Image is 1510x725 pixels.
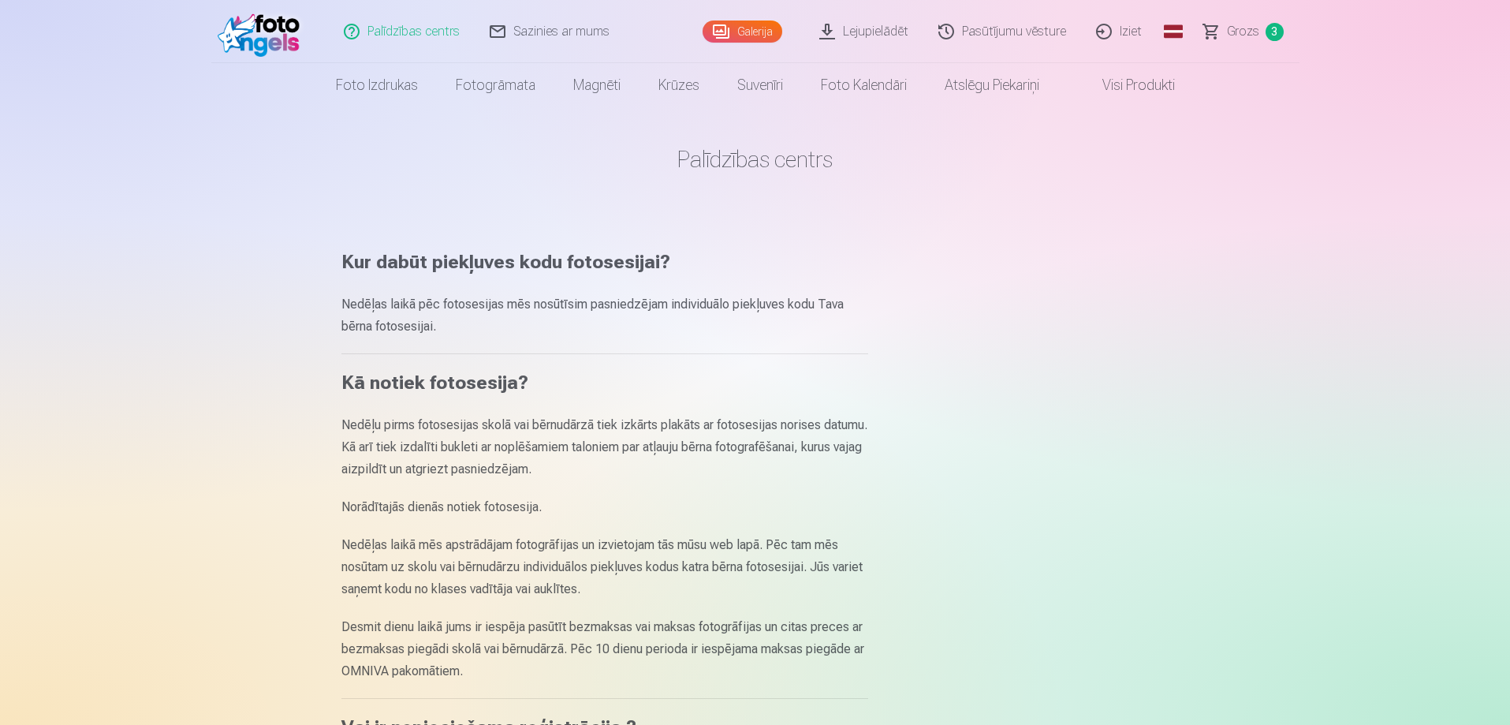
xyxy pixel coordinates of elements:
a: Magnēti [554,63,639,107]
a: Atslēgu piekariņi [926,63,1058,107]
span: Grozs [1227,22,1259,41]
p: Nedēļas laikā pēc fotosesijas mēs nosūtīsim pasniedzējam individuālo piekļuves kodu Tava bērna fo... [341,293,868,338]
a: Foto kalendāri [802,63,926,107]
span: 3 [1266,23,1284,41]
p: Norādītajās dienās notiek fotosesija. [341,496,868,518]
a: Visi produkti [1058,63,1194,107]
p: Nedēļas laikā mēs apstrādājam fotogrāfijas un izvietojam tās mūsu web lapā. Pēc tam mēs nosūtam u... [341,534,868,600]
h1: Palīdzības centrs [341,145,1169,174]
a: Galerija [703,21,782,43]
a: Fotogrāmata [437,63,554,107]
img: /fa1 [218,6,308,57]
a: Krūzes [639,63,718,107]
a: Suvenīri [718,63,802,107]
p: Nedēļu pirms fotosesijas skolā vai bērnudārzā tiek izkārts plakāts ar fotosesijas norises datumu.... [341,414,868,480]
p: Desmit dienu laikā jums ir iespēja pasūtīt bezmaksas vai maksas fotogrāfijas un citas preces ar b... [341,616,868,682]
a: Foto izdrukas [317,63,437,107]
